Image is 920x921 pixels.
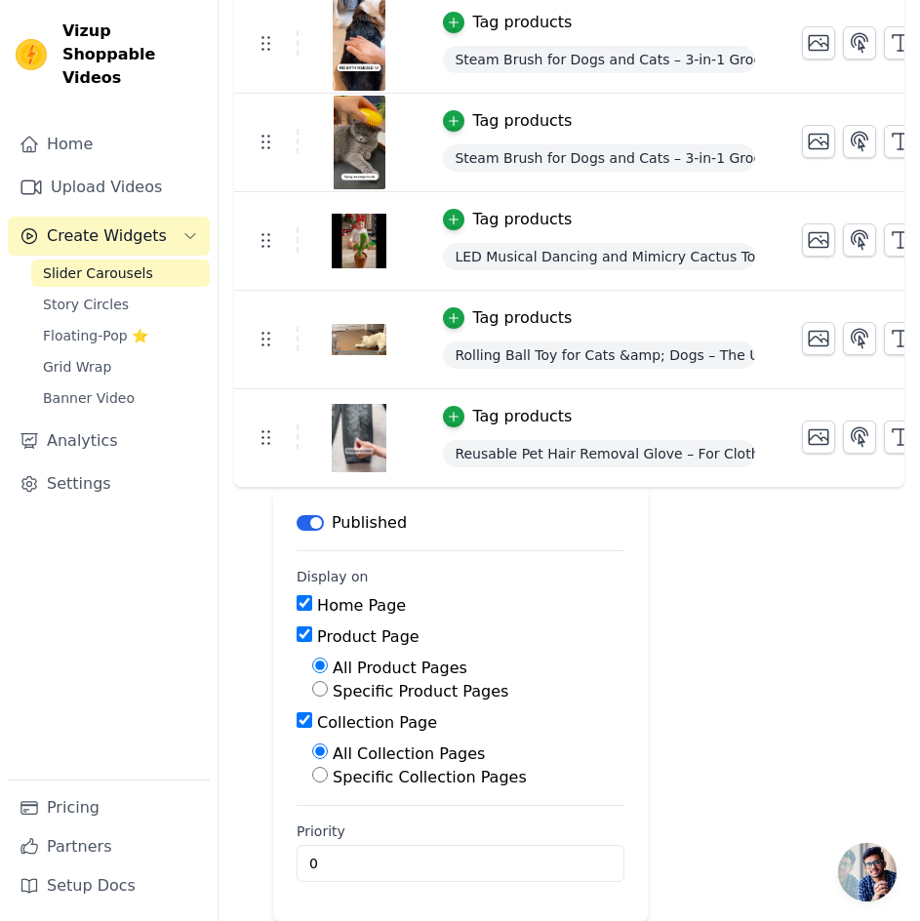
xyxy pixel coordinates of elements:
a: Settings [8,464,210,503]
span: Steam Brush for Dogs and Cats – 3-in-1 Grooming, Cleaning and Shedding Solution [443,46,755,73]
div: Tag products [472,306,572,330]
div: Tag products [472,11,572,34]
a: Partners [8,827,210,866]
label: Product Page [317,627,420,646]
label: Home Page [317,596,406,615]
img: Vizup [16,39,47,70]
button: Tag products [443,405,572,428]
div: Tag products [472,405,572,428]
button: Tag products [443,208,572,231]
span: Steam Brush for Dogs and Cats – 3-in-1 Grooming, Cleaning and Shedding Solution [443,144,755,172]
div: Tag products [472,208,572,231]
a: Home [8,125,210,164]
button: Change Thumbnail [802,223,835,257]
span: LED Musical Dancing and Mimicry Cactus Toy – Fun, Interactive and Adorable [443,243,755,270]
a: Floating-Pop ⭐ [31,322,210,349]
div: Tag products [472,109,572,133]
button: Change Thumbnail [802,26,835,60]
span: Banner Video [43,388,135,408]
button: Change Thumbnail [802,322,835,355]
span: Vizup Shoppable Videos [62,20,202,90]
a: Analytics [8,421,210,460]
legend: Display on [297,567,369,586]
span: Floating-Pop ⭐ [43,326,148,345]
label: All Product Pages [333,659,467,677]
img: vizup-images-060a.png [332,293,386,386]
a: Open chat [838,843,897,901]
span: Rolling Ball Toy for Cats &amp; Dogs – The Ultimate Smart Self-Play Companion! [443,341,755,369]
button: Tag products [443,11,572,34]
span: Grid Wrap [43,357,111,377]
img: vizup-images-64d7.png [332,391,386,485]
button: Tag products [443,306,572,330]
a: Story Circles [31,291,210,318]
span: Slider Carousels [43,263,153,283]
label: All Collection Pages [333,744,485,763]
label: Collection Page [317,713,437,732]
a: Setup Docs [8,866,210,905]
p: Published [332,511,407,535]
label: Specific Collection Pages [333,768,527,786]
label: Priority [297,821,624,841]
a: Pricing [8,788,210,827]
a: Banner Video [31,384,210,412]
button: Create Widgets [8,217,210,256]
span: Create Widgets [47,224,167,248]
span: Story Circles [43,295,129,314]
a: Grid Wrap [31,353,210,380]
label: Specific Product Pages [333,682,508,701]
button: Tag products [443,109,572,133]
span: Reusable Pet Hair Removal Glove – For Clothes, Sofa and Car [443,440,755,467]
button: Change Thumbnail [802,125,835,158]
img: vizup-images-bf41.png [332,194,386,288]
button: Change Thumbnail [802,420,835,454]
a: Upload Videos [8,168,210,207]
img: vizup-images-2228.png [332,96,386,189]
a: Slider Carousels [31,260,210,287]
